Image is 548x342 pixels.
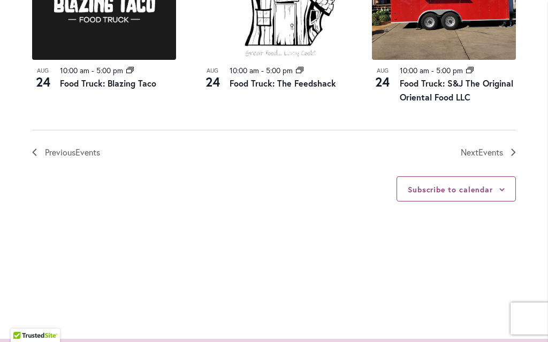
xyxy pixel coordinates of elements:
iframe: Launch Accessibility Center [8,304,38,334]
span: Events [75,146,100,158]
time: 10:00 am [230,65,259,75]
time: 5:00 pm [436,65,463,75]
a: Food Truck: Blazing Taco [60,77,156,89]
a: Next Events [461,145,516,159]
span: - [261,65,264,75]
button: Subscribe to calendar [408,184,493,195]
span: 24 [202,73,223,91]
span: 24 [372,73,393,91]
time: 10:00 am [60,65,89,75]
span: Previous [45,145,100,159]
a: Food Truck: S&J The Original Oriental Food LLC [400,77,513,103]
span: Aug [202,66,223,75]
span: - [431,65,434,75]
a: Food Truck: The Feedshack [230,77,336,89]
span: 24 [32,73,54,91]
time: 5:00 pm [266,65,293,75]
span: Aug [32,66,54,75]
span: Aug [372,66,393,75]
time: 5:00 pm [96,65,123,75]
a: Previous Events [32,145,100,159]
span: - [92,65,94,75]
time: 10:00 am [400,65,429,75]
span: Next [461,145,503,159]
span: Events [478,146,503,158]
